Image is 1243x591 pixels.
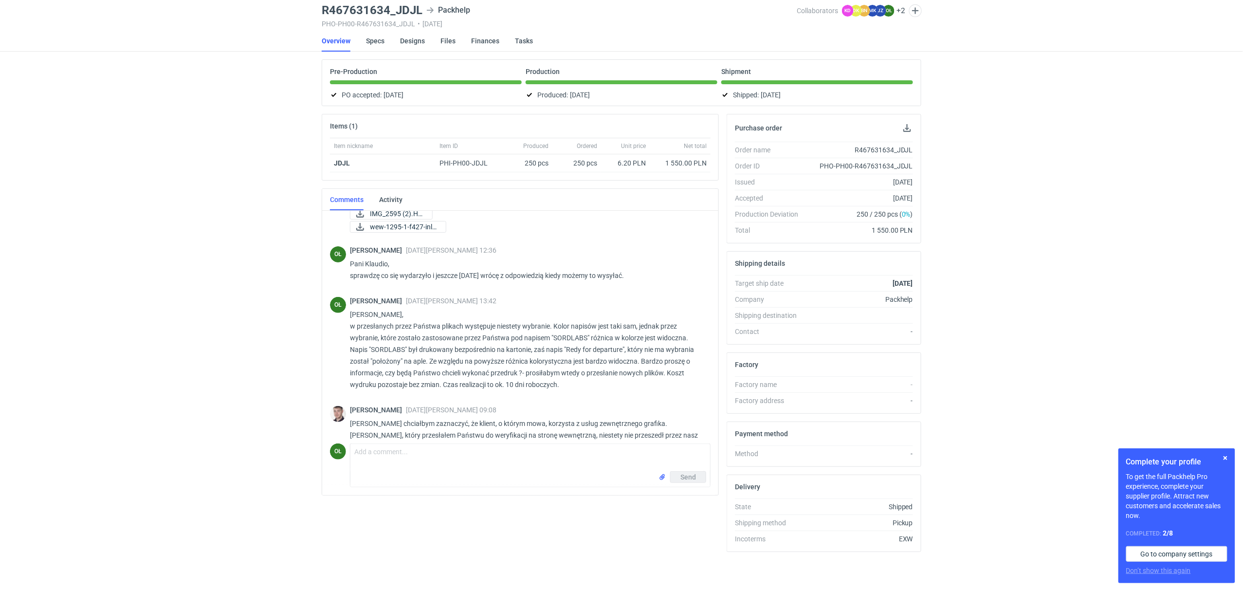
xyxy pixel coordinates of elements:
[330,443,346,460] div: Olga Łopatowicz
[1126,472,1227,520] p: To get the full Packhelp Pro experience, complete your supplier profile. Attract new customers an...
[439,158,505,168] div: PHI-PH00-JDJL
[471,30,499,52] a: Finances
[875,5,886,17] figcaption: JZ
[330,246,346,262] figcaption: OŁ
[350,208,433,220] a: IMG_2595 (2).HEIC
[384,89,403,101] span: [DATE]
[806,502,913,512] div: Shipped
[509,154,552,172] div: 250 pcs
[1126,566,1191,575] button: Don’t show this again
[406,297,496,305] span: [DATE][PERSON_NAME] 13:42
[670,471,706,483] button: Send
[526,89,717,101] div: Produced:
[350,406,406,414] span: [PERSON_NAME]
[350,221,446,233] a: wew-1295-1-f427-inla...
[735,430,788,438] h2: Payment method
[1126,528,1227,538] div: Completed:
[350,297,406,305] span: [PERSON_NAME]
[621,142,646,150] span: Unit price
[370,208,424,219] span: IMG_2595 (2).HEIC
[523,142,548,150] span: Produced
[901,122,913,134] button: Download PO
[350,258,703,281] p: Pani Klaudio, sprawdzę co się wydarzyło i jeszcze [DATE] wrócę z odpowiedzią kiedy możemy to wysy...
[735,449,806,459] div: Method
[806,327,913,336] div: -
[1220,452,1231,464] button: Skip for now
[735,193,806,203] div: Accepted
[857,209,913,219] span: 250 / 250 pcs ( )
[330,68,377,75] p: Pre-Production
[893,279,913,287] strong: [DATE]
[330,443,346,460] figcaption: OŁ
[806,193,913,203] div: [DATE]
[735,145,806,155] div: Order name
[721,89,913,101] div: Shipped:
[883,5,895,17] figcaption: OŁ
[350,221,446,233] div: wew-1295-1-f427-inlay-gc1-300-v6 (3).pdf
[406,246,496,254] span: [DATE][PERSON_NAME] 12:36
[370,222,438,232] span: wew-1295-1-f427-inla...
[570,89,590,101] span: [DATE]
[330,406,346,422] img: Maciej Sikora
[1126,546,1227,562] a: Go to company settings
[330,89,522,101] div: PO accepted:
[735,177,806,187] div: Issued
[909,4,922,17] button: Edit collaborators
[350,246,406,254] span: [PERSON_NAME]
[806,518,913,528] div: Pickup
[334,159,350,167] strong: JDJL
[330,297,346,313] div: Olga Łopatowicz
[330,122,358,130] h2: Items (1)
[735,225,806,235] div: Total
[806,534,913,544] div: EXW
[680,474,696,480] span: Send
[735,311,806,320] div: Shipping destination
[605,158,646,168] div: 6.20 PLN
[735,361,758,369] h2: Factory
[859,5,870,17] figcaption: BN
[334,142,373,150] span: Item nickname
[735,161,806,171] div: Order ID
[426,4,470,16] div: Packhelp
[1126,456,1227,468] h1: Complete your profile
[735,396,806,406] div: Factory address
[721,68,751,75] p: Shipment
[330,246,346,262] div: Olga Łopatowicz
[366,30,384,52] a: Specs
[735,327,806,336] div: Contact
[406,406,496,414] span: [DATE][PERSON_NAME] 09:08
[806,177,913,187] div: [DATE]
[735,278,806,288] div: Target ship date
[684,142,707,150] span: Net total
[515,30,533,52] a: Tasks
[735,209,806,219] div: Production Deviation
[577,142,597,150] span: Ordered
[330,189,364,210] a: Comments
[735,483,760,491] h2: Delivery
[735,295,806,304] div: Company
[806,396,913,406] div: -
[735,259,785,267] h2: Shipping details
[322,4,422,16] h3: R467631634_JDJL
[322,20,797,28] div: PHO-PH00-R467631634_JDJL [DATE]
[806,145,913,155] div: R467631634_JDJL
[806,380,913,389] div: -
[440,30,456,52] a: Files
[418,20,420,28] span: •
[806,161,913,171] div: PHO-PH00-R467631634_JDJL
[902,210,911,218] span: 0%
[806,449,913,459] div: -
[896,6,905,15] button: +2
[761,89,781,101] span: [DATE]
[1163,529,1173,537] strong: 2 / 8
[379,189,402,210] a: Activity
[735,518,806,528] div: Shipping method
[735,380,806,389] div: Factory name
[806,225,913,235] div: 1 550.00 PLN
[797,7,838,15] span: Collaborators
[735,502,806,512] div: State
[806,295,913,304] div: Packhelp
[330,297,346,313] figcaption: OŁ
